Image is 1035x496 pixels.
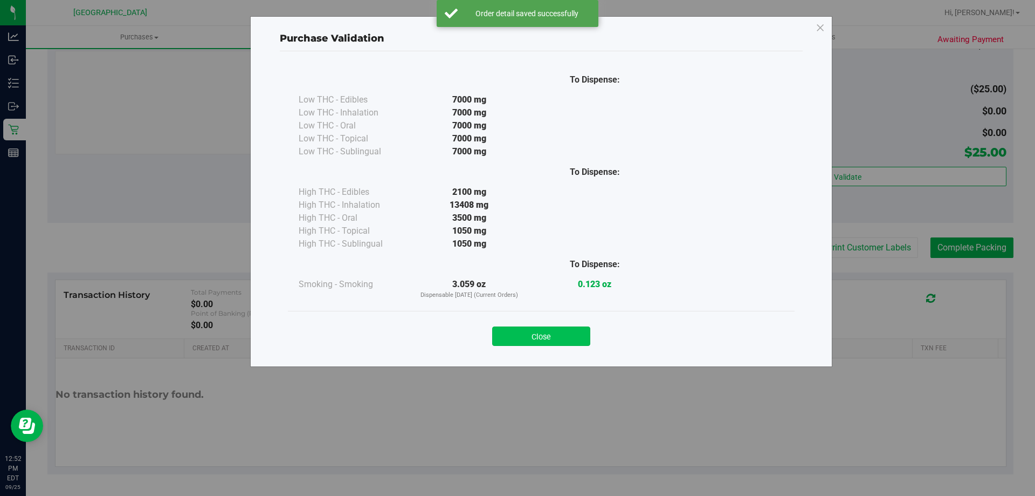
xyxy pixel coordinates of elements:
[406,106,532,119] div: 7000 mg
[492,327,590,346] button: Close
[299,186,406,199] div: High THC - Edibles
[299,132,406,145] div: Low THC - Topical
[299,93,406,106] div: Low THC - Edibles
[532,166,658,179] div: To Dispense:
[406,199,532,212] div: 13408 mg
[532,73,658,86] div: To Dispense:
[406,93,532,106] div: 7000 mg
[299,225,406,237] div: High THC - Topical
[406,186,532,199] div: 2100 mg
[299,199,406,212] div: High THC - Inhalation
[299,237,406,250] div: High THC - Sublingual
[299,278,406,291] div: Smoking - Smoking
[299,106,406,119] div: Low THC - Inhalation
[578,279,611,289] strong: 0.123 oz
[406,212,532,225] div: 3500 mg
[406,291,532,300] p: Dispensable [DATE] (Current Orders)
[464,8,590,19] div: Order detail saved successfully
[11,410,43,442] iframe: Resource center
[532,258,658,271] div: To Dispense:
[406,237,532,250] div: 1050 mg
[406,119,532,132] div: 7000 mg
[299,212,406,225] div: High THC - Oral
[280,32,384,44] span: Purchase Validation
[406,225,532,237] div: 1050 mg
[299,145,406,158] div: Low THC - Sublingual
[406,145,532,158] div: 7000 mg
[406,278,532,300] div: 3.059 oz
[406,132,532,145] div: 7000 mg
[299,119,406,132] div: Low THC - Oral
